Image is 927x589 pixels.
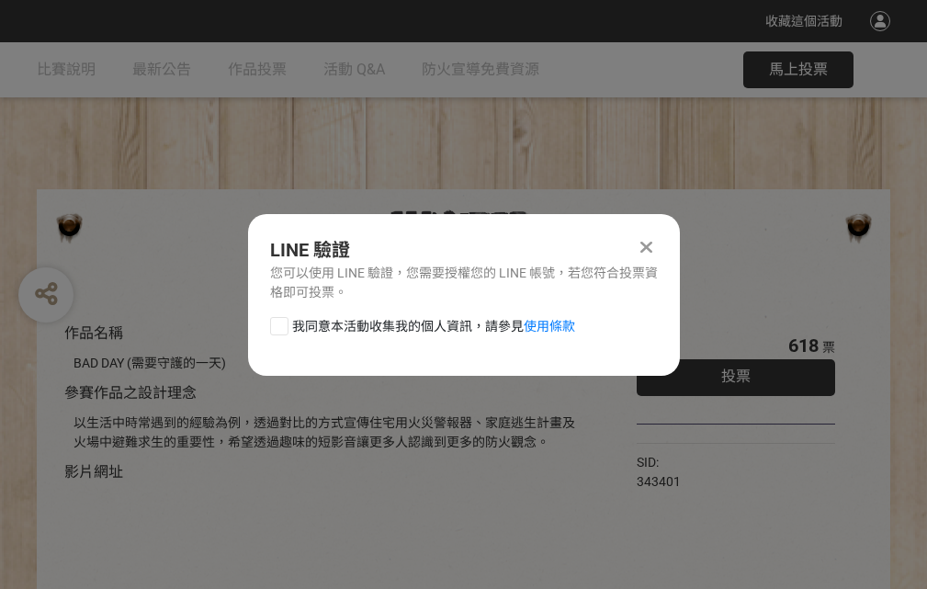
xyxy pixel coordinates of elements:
div: LINE 驗證 [270,236,658,264]
a: 作品投票 [228,42,287,97]
div: BAD DAY (需要守護的一天) [73,354,582,373]
span: 活動 Q&A [323,61,385,78]
a: 活動 Q&A [323,42,385,97]
a: 防火宣導免費資源 [422,42,539,97]
span: 影片網址 [64,463,123,481]
span: 我同意本活動收集我的個人資訊，請參見 [292,317,575,336]
span: 票 [822,340,835,355]
span: SID: 343401 [637,455,681,489]
span: 參賽作品之設計理念 [64,384,197,402]
div: 您可以使用 LINE 驗證，您需要授權您的 LINE 帳號，若您符合投票資格即可投票。 [270,264,658,302]
iframe: Facebook Share [685,453,777,471]
span: 作品投票 [228,61,287,78]
span: 防火宣導免費資源 [422,61,539,78]
button: 馬上投票 [743,51,854,88]
span: 比賽說明 [37,61,96,78]
span: 投票 [721,368,751,385]
span: 馬上投票 [769,61,828,78]
a: 使用條款 [524,319,575,334]
a: 最新公告 [132,42,191,97]
span: 618 [788,334,819,357]
span: 最新公告 [132,61,191,78]
span: 收藏這個活動 [765,14,842,28]
div: 以生活中時常遇到的經驗為例，透過對比的方式宣傳住宅用火災警報器、家庭逃生計畫及火場中避難求生的重要性，希望透過趣味的短影音讓更多人認識到更多的防火觀念。 [73,413,582,452]
span: 作品名稱 [64,324,123,342]
a: 比賽說明 [37,42,96,97]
